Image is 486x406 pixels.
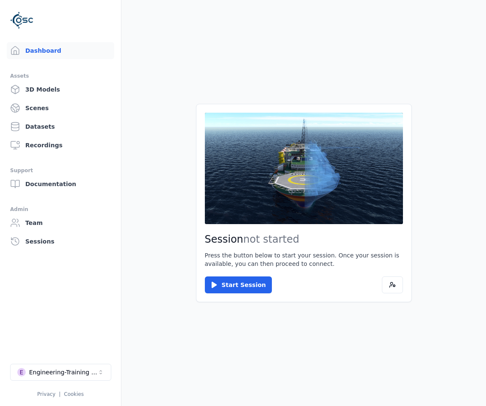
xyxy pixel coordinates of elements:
[7,100,114,116] a: Scenes
[243,233,299,245] span: not started
[59,391,61,397] span: |
[7,233,114,250] a: Sessions
[205,233,403,246] h2: Session
[10,364,111,381] button: Select a workspace
[205,251,403,268] p: Press the button below to start your session. Once your session is available, you can then procee...
[7,176,114,192] a: Documentation
[7,137,114,154] a: Recordings
[10,8,34,32] img: Logo
[205,276,272,293] button: Start Session
[7,214,114,231] a: Team
[7,81,114,98] a: 3D Models
[10,71,111,81] div: Assets
[7,42,114,59] a: Dashboard
[7,118,114,135] a: Datasets
[10,204,111,214] div: Admin
[37,391,55,397] a: Privacy
[29,368,97,376] div: Engineering-Training (SSO Staging)
[64,391,84,397] a: Cookies
[17,368,26,376] div: E
[10,165,111,176] div: Support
